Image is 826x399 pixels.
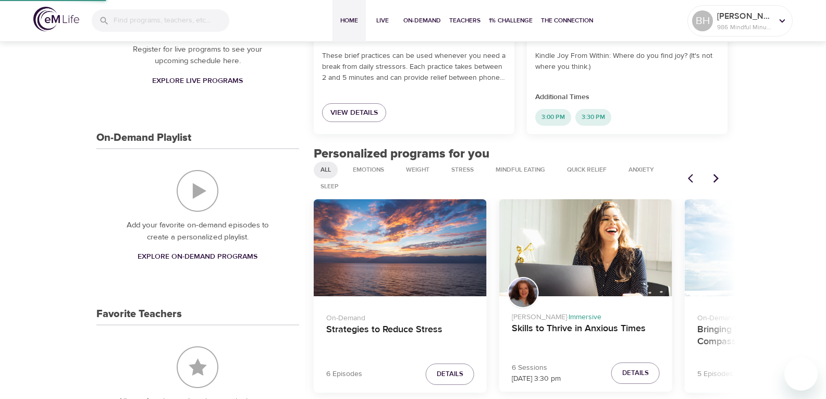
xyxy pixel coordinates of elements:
button: Details [426,364,474,385]
a: Explore Live Programs [148,71,247,91]
div: Anxiety [622,162,661,178]
div: Quick Relief [560,162,613,178]
div: Weight [399,162,436,178]
span: Live [370,15,395,26]
h3: Favorite Teachers [96,308,182,320]
span: On-Demand [403,15,441,26]
span: Teachers [449,15,480,26]
div: 3:00 PM [535,109,571,126]
p: [PERSON_NAME] [717,10,772,22]
div: All [314,162,338,178]
div: Sleep [314,178,346,195]
p: [DATE] 3:30 pm [512,373,561,384]
div: Mindful Eating [489,162,552,178]
span: Home [337,15,362,26]
p: These brief practices can be used whenever you need a break from daily stressors. Each practice t... [322,51,506,83]
span: Weight [400,165,436,174]
h4: Skills to Thrive in Anxious Times [512,323,660,348]
h3: On-Demand Playlist [96,132,191,144]
div: 3:30 PM [575,109,611,126]
p: 986 Mindful Minutes [717,22,772,32]
div: Stress [445,162,480,178]
span: Quick Relief [561,165,613,174]
img: Favorite Teachers [177,346,218,388]
span: Explore On-Demand Programs [138,250,257,263]
a: View Details [322,103,386,123]
h4: Strategies to Reduce Stress [326,324,474,349]
p: Add your favorite on-demand episodes to create a personalized playlist. [117,220,278,243]
span: Stress [445,165,480,174]
p: Kindle Joy From Within: Where do you find joy? (It's not where you think.) [535,51,719,72]
span: Details [622,367,649,379]
button: Skills to Thrive in Anxious Times [499,199,672,297]
span: Immersive [569,312,601,322]
span: Explore Live Programs [152,75,243,88]
span: Anxiety [622,165,660,174]
button: Previous items [682,167,705,190]
button: Details [611,362,660,384]
span: Sleep [314,182,345,191]
h2: Personalized programs for you [314,147,728,162]
button: Next items [705,167,728,190]
p: [PERSON_NAME] · [512,308,660,323]
p: 5 Episodes [697,369,733,380]
div: Emotions [346,162,391,178]
a: Explore On-Demand Programs [133,247,262,267]
p: Register for live programs to see your upcoming schedule here. [117,44,278,67]
span: Mindful Eating [489,165,551,174]
span: Emotions [347,165,390,174]
span: 3:30 PM [575,113,611,122]
p: 6 Sessions [512,362,561,373]
span: The Connection [541,15,593,26]
span: 3:00 PM [535,113,571,122]
div: BH [692,10,713,31]
span: Details [437,368,463,380]
img: On-Demand Playlist [177,170,218,212]
span: All [314,165,337,174]
p: On-Demand [326,309,474,324]
span: View Details [330,106,378,119]
p: 6 Episodes [326,369,362,380]
span: 1% Challenge [489,15,533,26]
p: Additional Times [535,92,719,103]
button: Strategies to Reduce Stress [314,199,487,297]
img: logo [33,7,79,31]
iframe: Button to launch messaging window [784,357,818,391]
input: Find programs, teachers, etc... [114,9,229,32]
